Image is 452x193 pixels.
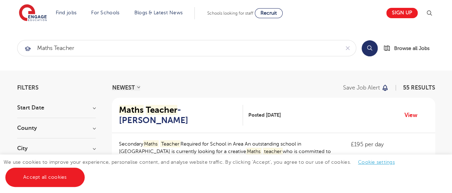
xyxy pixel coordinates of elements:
[17,40,356,56] div: Submit
[246,148,262,155] mark: Maths
[260,10,277,16] span: Recruit
[383,44,435,52] a: Browse all Jobs
[339,40,356,56] button: Clear
[119,105,144,115] mark: Maths
[119,105,243,126] a: Maths Teacher- [PERSON_NAME]
[91,10,119,15] a: For Schools
[160,140,180,148] mark: Teacher
[17,125,96,131] h3: County
[143,140,159,148] mark: Maths
[343,85,380,91] p: Save job alert
[5,168,85,187] a: Accept all cookies
[263,148,283,155] mark: teacher
[119,105,237,126] h2: - [PERSON_NAME]
[17,105,96,111] h3: Start Date
[362,40,378,56] button: Search
[19,4,47,22] img: Engage Education
[358,159,395,165] a: Cookie settings
[119,140,337,163] p: Secondary Required for School in Area An outstanding school in [GEOGRAPHIC_DATA] is currently loo...
[207,11,253,16] span: Schools looking for staff
[404,111,423,120] a: View
[4,159,402,180] span: We use cookies to improve your experience, personalise content, and analyse website traffic. By c...
[134,10,183,15] a: Blogs & Latest News
[17,146,96,151] h3: City
[343,85,389,91] button: Save job alert
[394,44,429,52] span: Browse all Jobs
[403,85,435,91] span: 55 RESULTS
[17,85,39,91] span: Filters
[351,140,428,149] p: £195 per day
[248,111,281,119] span: Posted [DATE]
[386,8,418,18] a: Sign up
[146,105,177,115] mark: Teacher
[56,10,77,15] a: Find jobs
[255,8,283,18] a: Recruit
[18,40,339,56] input: Submit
